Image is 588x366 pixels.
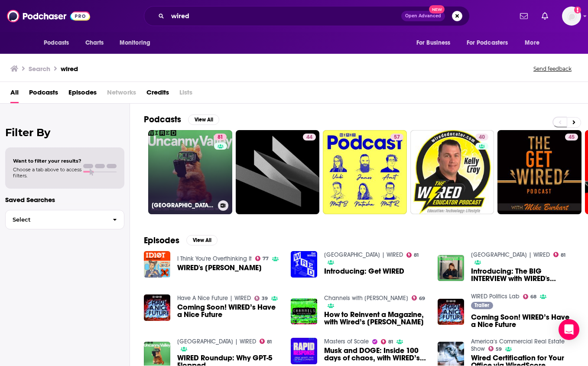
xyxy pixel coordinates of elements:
[562,7,581,26] img: User Profile
[324,251,403,258] a: Uncanny Valley | WIRED
[471,314,574,328] a: Coming Soon! WIRED’s Have a Nice Future
[416,37,451,49] span: For Business
[390,134,403,141] a: 57
[13,158,81,164] span: Want to filter your results?
[538,9,552,23] a: Show notifications dropdown
[530,295,536,299] span: 68
[179,85,192,103] span: Lists
[7,8,90,24] img: Podchaser - Follow, Share and Rate Podcasts
[565,134,578,141] a: 45
[517,9,531,23] a: Show notifications dropdown
[479,133,485,142] span: 40
[5,196,124,204] p: Saved Searches
[291,298,317,325] a: How to Reinvent a Magazine, with Wired’s Katie Drummond
[5,126,124,139] h2: Filter By
[562,7,581,26] button: Show profile menu
[497,130,582,214] a: 45
[6,217,106,222] span: Select
[474,303,489,308] span: Trailer
[38,35,81,51] button: open menu
[68,85,97,103] a: Episodes
[114,35,162,51] button: open menu
[324,347,427,362] span: Musk and DOGE: Inside 100 days of chaos, with WIRED’s Global Editorial Director [PERSON_NAME]
[471,251,550,258] a: Uncanny Valley | WIRED
[144,235,218,246] a: EpisodesView All
[488,346,502,351] a: 59
[5,210,124,229] button: Select
[144,114,219,125] a: PodcastsView All
[467,37,508,49] span: For Podcasters
[324,294,408,302] a: Channels with Peter Kafka
[561,253,565,257] span: 81
[13,167,81,179] span: Choose a tab above to access filters.
[177,294,251,302] a: Have A Nice Future | WIRED
[120,37,150,49] span: Monitoring
[324,338,369,345] a: Masters of Scale
[260,339,272,344] a: 81
[144,235,179,246] h2: Episodes
[80,35,109,51] a: Charts
[146,85,169,103] a: Credits
[429,5,445,13] span: New
[438,255,464,281] img: Introducing: The BIG INTERVIEW with WIRED's Katie Drummond
[177,264,262,271] a: WIRED's Chris Anderson
[562,7,581,26] span: Logged in as AirwaveMedia
[569,133,575,142] span: 45
[10,85,19,103] span: All
[410,130,494,214] a: 40
[394,133,400,142] span: 57
[471,268,574,282] span: Introducing: The BIG INTERVIEW with WIRED's [PERSON_NAME]
[471,338,565,353] a: America‘s Commercial Real Estate Show
[152,202,214,209] h3: [GEOGRAPHIC_DATA] | WIRED
[177,304,280,318] a: Coming Soon! WIRED’s Have a Nice Future
[262,297,268,301] span: 39
[574,7,581,13] svg: Add a profile image
[324,311,427,326] a: How to Reinvent a Magazine, with Wired’s Katie Drummond
[401,11,445,21] button: Open AdvancedNew
[148,130,232,214] a: 81[GEOGRAPHIC_DATA] | WIRED
[406,252,419,258] a: 81
[186,235,218,245] button: View All
[44,37,69,49] span: Podcasts
[188,114,219,125] button: View All
[388,340,393,344] span: 81
[471,268,574,282] a: Introducing: The BIG INTERVIEW with WIRED's Katie Drummond
[144,6,470,26] div: Search podcasts, credits, & more...
[29,65,50,73] h3: Search
[168,9,401,23] input: Search podcasts, credits, & more...
[324,347,427,362] a: Musk and DOGE: Inside 100 days of chaos, with WIRED’s Global Editorial Director Katie Drummond
[218,133,223,142] span: 81
[107,85,136,103] span: Networks
[471,293,520,300] a: WIRED Politics Lab
[306,133,312,142] span: 44
[236,130,320,214] a: 44
[144,114,181,125] h2: Podcasts
[263,257,269,261] span: 77
[410,35,461,51] button: open menu
[323,130,407,214] a: 57
[324,268,404,275] span: Introducing: Get WIRED
[523,294,537,299] a: 68
[475,134,488,141] a: 40
[144,294,170,321] img: Coming Soon! WIRED’s Have a Nice Future
[525,37,539,49] span: More
[559,319,579,340] div: Open Intercom Messenger
[144,251,170,278] img: WIRED's Chris Anderson
[414,253,419,257] span: 81
[29,85,58,103] a: Podcasts
[419,297,425,301] span: 69
[438,299,464,325] img: Coming Soon! WIRED’s Have a Nice Future
[267,340,272,344] span: 81
[291,251,317,278] img: Introducing: Get WIRED
[496,347,502,351] span: 59
[405,14,441,18] span: Open Advanced
[291,338,317,364] a: Musk and DOGE: Inside 100 days of chaos, with WIRED’s Global Editorial Director Katie Drummond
